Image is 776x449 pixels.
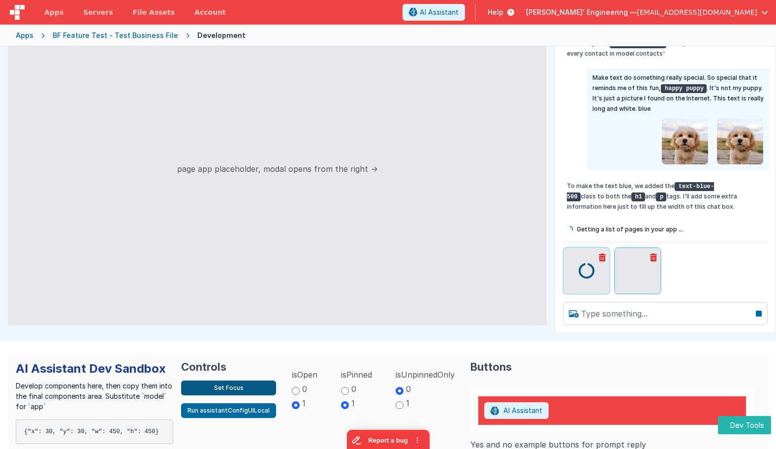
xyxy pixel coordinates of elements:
[292,397,307,409] label: 1
[484,402,549,419] button: AI Assistant
[470,361,754,373] h2: Buttons
[53,31,178,40] div: BF Feature Test - Test Business File
[718,416,771,434] button: Dev Tools
[662,118,708,164] img: 20140727-DMO-19431.jpg
[396,369,455,381] span: isUnpinnedOnly
[16,361,173,377] h2: AI Assistant Dev Sandbox
[567,181,738,212] p: To make the text blue, we added the class to both the and tags. I'll add some extra information h...
[396,383,411,395] label: 0
[133,7,175,17] span: File Assets
[292,383,307,395] label: 0
[83,7,113,17] span: Servers
[44,7,63,17] span: Apps
[181,361,276,373] h2: Controls
[292,387,300,395] input: 0
[181,381,276,395] button: Set Focus
[341,369,372,381] span: isPinned
[341,397,356,409] label: 1
[420,7,459,17] span: AI Assistant
[592,72,764,114] p: Make text do something really special. So special that it reminds me of this fun, . It's not my p...
[631,192,645,201] code: h1
[341,401,349,409] input: 1
[16,419,173,444] pre: {"x": 30, "y": 30, "w": 450, "h": 450}
[661,84,707,93] code: happy puppy
[16,381,173,412] p: Develop components here, then copy them into the final components area. Substitute `model` for `app`
[567,38,738,59] p: Ask things like or 'Repeat the card for every contact in model.contacts'
[526,7,637,17] span: [PERSON_NAME]' Engineering —
[197,31,246,40] div: Development
[396,397,411,409] label: 1
[341,387,349,395] input: 0
[637,7,757,17] span: [EMAIL_ADDRESS][DOMAIN_NAME]
[717,118,763,164] img: 20140727-DMO-19431.jpg
[292,369,317,381] span: isOpen
[341,383,356,395] label: 0
[526,7,768,17] button: [PERSON_NAME]' Engineering — [EMAIL_ADDRESS][DOMAIN_NAME]
[396,387,404,395] input: 0
[488,7,503,17] span: Help
[8,12,547,325] div: page app placeholder, modal opens from the right →
[292,401,300,409] input: 1
[16,31,33,40] div: Apps
[577,225,683,233] span: Getting a list of pages in your app ...
[503,406,542,415] span: AI Assistant
[396,401,404,409] input: 1
[403,4,465,21] button: AI Assistant
[656,192,666,201] code: p
[181,403,276,418] button: Run assistantConfigUILocal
